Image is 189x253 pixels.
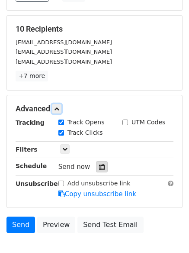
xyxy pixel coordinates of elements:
span: Send now [58,163,90,171]
a: +7 more [16,71,48,81]
label: Add unsubscribe link [67,179,131,188]
label: Track Opens [67,118,105,127]
strong: Filters [16,146,38,153]
a: Send [6,217,35,233]
h5: 10 Recipients [16,24,173,34]
label: Track Clicks [67,128,103,137]
strong: Tracking [16,119,45,126]
label: UTM Codes [131,118,165,127]
a: Copy unsubscribe link [58,190,136,198]
h5: Advanced [16,104,173,114]
a: Preview [37,217,75,233]
a: Send Test Email [77,217,143,233]
strong: Schedule [16,162,47,169]
small: [EMAIL_ADDRESS][DOMAIN_NAME] [16,39,112,45]
strong: Unsubscribe [16,180,58,187]
iframe: Chat Widget [146,211,189,253]
small: [EMAIL_ADDRESS][DOMAIN_NAME] [16,58,112,65]
small: [EMAIL_ADDRESS][DOMAIN_NAME] [16,49,112,55]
